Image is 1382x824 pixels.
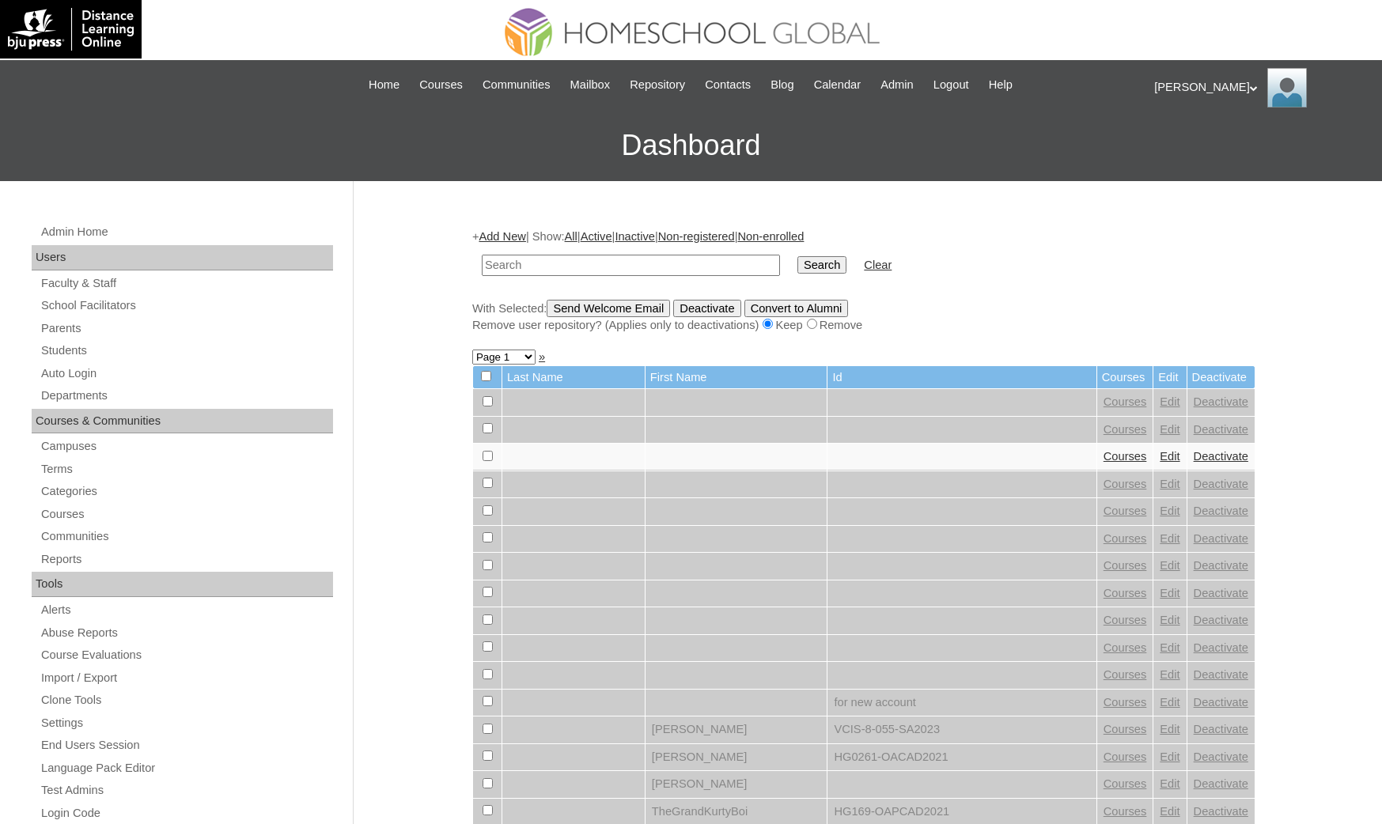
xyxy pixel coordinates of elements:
a: Courses [1104,723,1147,735]
a: Edit [1160,641,1179,654]
a: Deactivate [1194,668,1248,681]
div: + | Show: | | | | [472,229,1255,333]
a: Active [581,230,612,243]
a: Edit [1160,587,1179,599]
span: Logout [933,76,969,94]
td: Id [827,366,1096,389]
span: Courses [419,76,463,94]
span: Contacts [705,76,751,94]
a: Terms [40,459,333,479]
a: Logout [926,76,977,94]
a: Courses [1104,614,1147,626]
a: Deactivate [1194,614,1248,626]
a: Courses [1104,777,1147,790]
a: Courses [1104,505,1147,517]
a: Repository [622,76,693,94]
td: Deactivate [1187,366,1255,389]
a: Deactivate [1194,423,1248,436]
a: Courses [1104,532,1147,545]
a: Deactivate [1194,750,1248,763]
a: Courses [1104,450,1147,463]
a: Reports [40,550,333,569]
input: Search [482,255,780,276]
a: Deactivate [1194,805,1248,818]
div: [PERSON_NAME] [1154,68,1366,108]
a: Import / Export [40,668,333,688]
input: Deactivate [673,300,740,317]
span: Help [989,76,1013,94]
input: Send Welcome Email [547,300,670,317]
a: Categories [40,482,333,501]
a: Faculty & Staff [40,274,333,293]
a: Edit [1160,777,1179,790]
a: Inactive [615,230,655,243]
a: Add New [479,230,525,243]
a: Abuse Reports [40,623,333,643]
a: Deactivate [1194,559,1248,572]
a: Deactivate [1194,450,1248,463]
a: Courses [411,76,471,94]
a: Deactivate [1194,505,1248,517]
a: All [565,230,577,243]
a: Test Admins [40,781,333,800]
a: Deactivate [1194,532,1248,545]
a: Course Evaluations [40,645,333,665]
a: Help [981,76,1020,94]
a: Home [361,76,407,94]
span: Blog [771,76,793,94]
span: Calendar [814,76,861,94]
a: Students [40,341,333,361]
a: Deactivate [1194,723,1248,735]
a: Blog [763,76,801,94]
a: School Facilitators [40,296,333,316]
a: Courses [1104,559,1147,572]
a: Edit [1160,750,1179,763]
a: Settings [40,713,333,733]
td: Edit [1153,366,1186,389]
a: Calendar [806,76,869,94]
td: for new account [827,690,1096,716]
span: Repository [630,76,685,94]
a: Courses [40,505,333,524]
a: Edit [1160,723,1179,735]
div: With Selected: [472,300,1255,334]
a: Edit [1160,423,1179,436]
a: Edit [1160,805,1179,818]
td: [PERSON_NAME] [646,716,827,743]
a: Login Code [40,803,333,823]
td: Courses [1097,366,1153,389]
a: Deactivate [1194,478,1248,490]
a: Communities [475,76,558,94]
a: Clear [864,259,892,271]
a: Edit [1160,696,1179,709]
a: Edit [1160,532,1179,545]
a: Edit [1160,614,1179,626]
a: Courses [1104,587,1147,599]
a: Departments [40,386,333,406]
input: Convert to Alumni [744,300,849,317]
h3: Dashboard [8,110,1374,181]
a: Deactivate [1194,777,1248,790]
input: Search [797,256,846,274]
a: Contacts [697,76,759,94]
a: Non-registered [658,230,735,243]
a: Edit [1160,450,1179,463]
a: End Users Session [40,735,333,755]
a: Mailbox [562,76,619,94]
span: Home [369,76,399,94]
a: Language Pack Editor [40,758,333,778]
td: HG0261-OACAD2021 [827,744,1096,771]
span: Mailbox [570,76,611,94]
a: Non-enrolled [737,230,804,243]
a: Communities [40,527,333,546]
a: Courses [1104,805,1147,818]
a: » [539,350,545,363]
a: Deactivate [1194,395,1248,408]
div: Remove user repository? (Applies only to deactivations) Keep Remove [472,317,1255,334]
span: Communities [483,76,551,94]
a: Auto Login [40,364,333,384]
a: Clone Tools [40,690,333,710]
a: Courses [1104,395,1147,408]
span: Admin [880,76,914,94]
a: Courses [1104,668,1147,681]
